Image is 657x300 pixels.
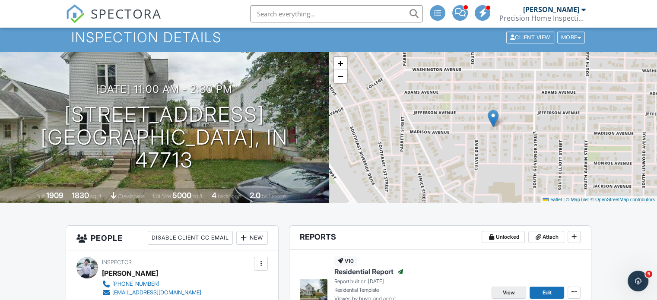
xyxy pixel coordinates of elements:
span: Inspector [102,259,132,265]
h1: Inspection Details [71,30,586,45]
h3: People [66,226,278,250]
div: New [236,231,268,245]
span: sq.ft. [193,193,203,199]
div: Disable Client CC Email [148,231,233,245]
input: Search everything... [250,5,423,22]
div: 5000 [172,191,191,200]
img: The Best Home Inspection Software - Spectora [66,4,85,23]
div: 1909 [46,191,63,200]
a: Zoom in [334,57,347,70]
span: | [563,197,565,202]
span: SPECTORA [91,4,162,22]
div: 1830 [72,191,89,200]
div: [PERSON_NAME] [523,5,579,14]
span: crawlspace [118,193,145,199]
div: [EMAIL_ADDRESS][DOMAIN_NAME] [112,289,201,296]
iframe: Intercom live chat [628,271,648,291]
a: © OpenStreetMap contributors [590,197,655,202]
a: [PHONE_NUMBER] [102,280,201,288]
span: + [337,58,343,69]
div: [PERSON_NAME] [102,267,158,280]
span: sq. ft. [90,193,102,199]
span: Built [35,193,45,199]
div: 2.0 [250,191,260,200]
div: Client View [506,32,554,43]
span: bedrooms [218,193,241,199]
div: Precision Home Inspections [499,14,586,22]
div: [PHONE_NUMBER] [112,281,159,287]
span: bathrooms [262,193,286,199]
a: SPECTORA [66,12,162,30]
img: Marker [488,110,498,127]
a: Zoom out [334,70,347,83]
span: Lot Size [153,193,171,199]
h1: [STREET_ADDRESS] [GEOGRAPHIC_DATA], IN 47713 [14,103,315,171]
div: 4 [212,191,216,200]
span: − [337,71,343,82]
a: © MapTiler [566,197,589,202]
span: 5 [645,271,652,278]
h3: [DATE] 11:00 am - 2:30 pm [96,83,232,95]
a: [EMAIL_ADDRESS][DOMAIN_NAME] [102,288,201,297]
div: More [557,32,585,43]
a: Client View [505,34,556,40]
a: Leaflet [543,197,562,202]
